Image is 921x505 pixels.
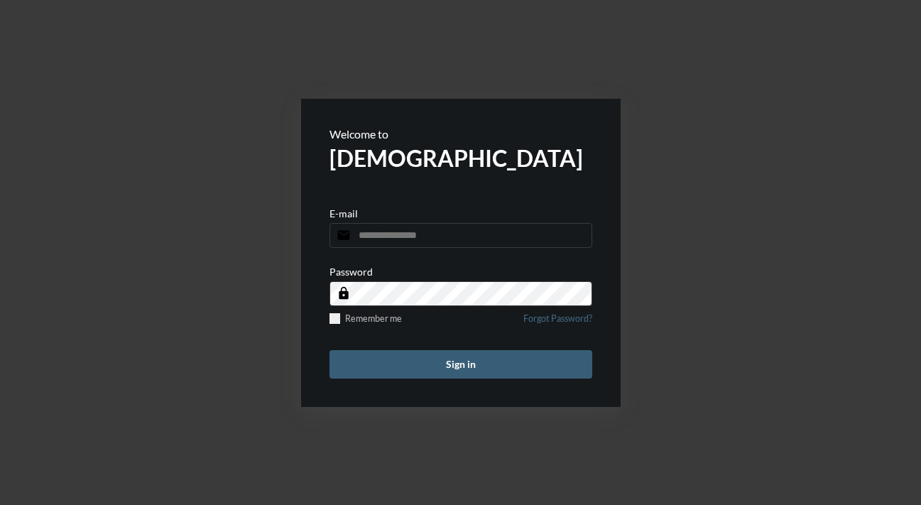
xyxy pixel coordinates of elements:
h2: [DEMOGRAPHIC_DATA] [329,144,592,172]
button: Sign in [329,350,592,379]
label: Remember me [329,313,402,324]
p: Password [329,266,373,278]
p: Welcome to [329,127,592,141]
a: Forgot Password? [523,313,592,332]
p: E-mail [329,207,358,219]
